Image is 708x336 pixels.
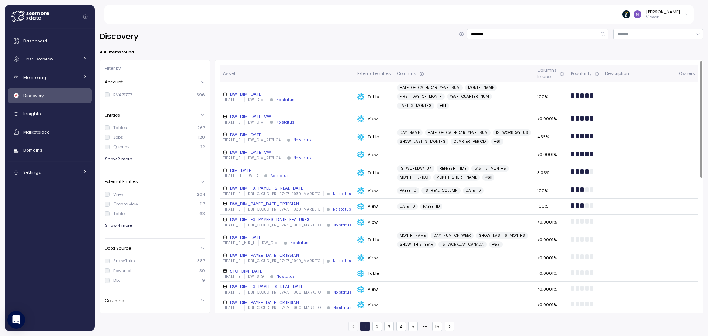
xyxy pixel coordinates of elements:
div: DW_DIM_PAYEE_DATE_CRTESIAN [223,201,351,207]
div: Columns in use [537,67,565,80]
span: HALF_OF_CALENDAR_YEAR_SUM [400,84,460,91]
a: DATE_ID [463,187,484,194]
div: Create view [113,201,138,207]
a: LAST_3_MONTHS [471,165,509,172]
a: DW_DIM_PAYEE_DATE_CRTESIANTIPALTI_BIDBT_CLOUD_PR_97473_1939_MARKETONo status [223,201,351,212]
button: 5 [408,322,418,331]
a: MONTH_NAME [397,232,428,239]
p: 22 [200,144,205,150]
span: Discovery [23,93,44,98]
a: DW_DIM_PAYEE_DATE_CRTESIANTIPALTI_BIDBT_CLOUD_PR_97473_1900_MARKETONo status [223,299,351,311]
div: Power-bi [113,268,131,274]
span: HALF_OF_CALENDAR_YEAR_SUM [428,129,488,136]
div: Table [357,169,391,177]
p: DW_DIM [248,120,264,125]
p: 396 [197,92,205,98]
div: STG_DIM_DATE [223,268,351,274]
p: 9 [202,277,205,283]
p: TIPALTI_LH [223,173,243,179]
div: View [357,187,391,195]
span: + 61 [485,174,492,181]
span: IS_WORKDAY_CANADA [441,241,484,248]
div: No status [294,156,312,161]
div: External entities [357,70,391,77]
button: 2 [372,322,382,331]
a: IS_WORKDAY_CANADA [438,241,487,248]
span: Show 2 more [105,154,132,164]
p: TIPALTI_BI [223,274,242,279]
div: Table [113,211,125,217]
a: REFRESH_TIME [437,165,469,172]
a: DW_DIM_DATETIPALTI_BI_NIR_HDW_DIMNo status [223,235,351,246]
span: REFRESH_TIME [440,165,466,172]
p: 39 [199,268,205,274]
div: No status [333,305,351,311]
span: PAYEE_ID [423,203,440,210]
div: No status [276,97,294,103]
div: Dbt [113,277,120,283]
div: DIM_DATE [223,167,351,173]
div: DW_DIM_FX_PAYEE_IS_REAL_DATE [223,185,351,191]
p: TIPALTI_BI [223,259,242,264]
h2: Discovery [100,31,138,42]
span: DATE_ID [466,187,481,194]
span: SHOW_LAST_6_MONTHS [479,232,525,239]
div: DW_DIM_FX_PAYEE_IS_REAL_DATE [223,284,351,290]
p: DW_DIM_REPLICA [248,138,281,143]
div: Description [605,70,673,77]
a: DW_DIM_DATETIPALTI_BIDW_DIM_REPLICANo status [223,132,351,143]
span: MONTH_NAME [400,232,426,239]
div: No status [294,138,312,143]
span: IS_REAL_COLUMN [424,187,458,194]
span: Domains [23,147,42,153]
p: External Entities [105,179,138,184]
td: <0.0001% [534,230,568,250]
a: SHOW_LAST_6_MONTHS [476,232,528,239]
p: DW_DIM_REPLICA [248,156,281,161]
p: DW_DIM [248,97,264,103]
p: TIPALTI_BI [223,290,242,295]
span: MONTH_SHORT_NAME [436,174,477,181]
p: DBT_CLOUD_PR_97473_1900_MARKETO [248,223,321,228]
div: No status [333,191,351,197]
button: Show 4 more [105,220,132,231]
p: TIPALTI_BI [223,97,242,103]
a: PAYEE_ID [420,203,442,210]
div: DW_DIM_DATE_VW [223,149,351,155]
p: TIPALTI_BI [223,138,242,143]
span: MONTH_PERIOD [400,174,428,181]
div: Queries [113,144,130,150]
span: FIRST_DAY_OF_MONTH [400,93,442,100]
a: Discovery [8,88,92,103]
a: DW_DIM_DATETIPALTI_BIDW_DIMNo status [223,91,351,102]
a: SHOW_THIS_YEAR [397,241,436,248]
div: Snowflake [113,258,135,264]
td: 100% [534,199,568,215]
p: TIPALTI_BI_NIR_H [223,240,256,246]
a: DATE_ID [397,203,418,210]
button: 1 [360,322,370,331]
div: DW_DIM_DATE [223,235,351,240]
p: 63 [199,211,205,217]
div: RVA71777 [113,92,132,98]
span: Cost Overview [23,56,53,62]
a: IS_WORKDAY_UK [397,165,434,172]
button: 3 [384,322,394,331]
div: View [357,151,391,159]
span: LAST_3_MONTHS [474,165,506,172]
p: TIPALTI_BI [223,207,242,212]
a: IS_WORKDAY_US [493,129,531,136]
td: <0.0001% [534,250,568,266]
div: View [357,301,391,309]
div: Table [357,93,391,101]
a: DW_DIM_PAYEE_DATE_CRTESIANTIPALTI_BIDBT_CLOUD_PR_97473_1940_MARKETONo status [223,252,351,263]
div: Open Intercom Messenger [7,311,25,329]
div: No status [277,274,295,279]
span: Insights [23,111,41,117]
a: Settings [8,165,92,180]
p: Entities [105,112,120,118]
div: No status [333,259,351,264]
a: LAST_3_MONTHS [397,103,434,109]
a: Monitoring [8,70,92,85]
div: No status [271,173,289,179]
